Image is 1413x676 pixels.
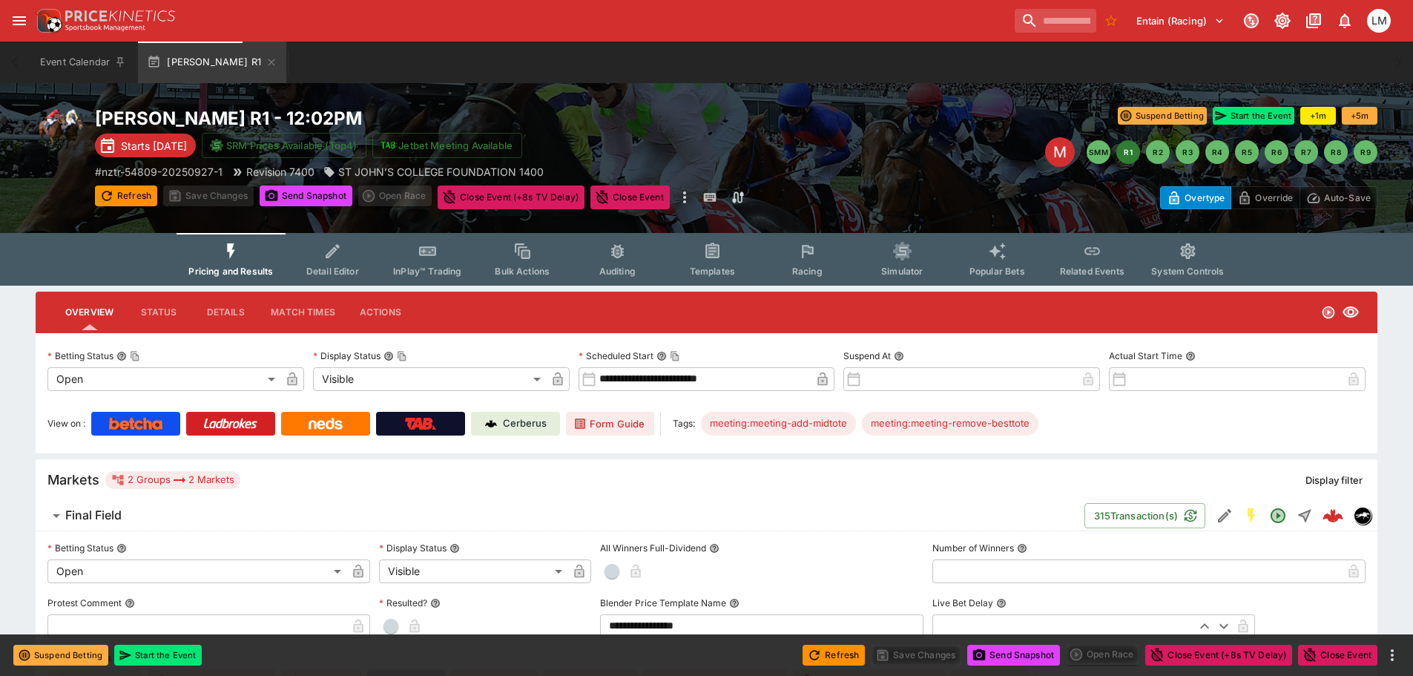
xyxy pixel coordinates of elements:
span: InPlay™ Trading [393,266,461,277]
button: Match Times [259,295,347,330]
button: Number of Winners [1017,543,1027,554]
button: Suspend Betting [1118,107,1207,125]
span: Pricing and Results [188,266,273,277]
button: Copy To Clipboard [130,351,140,361]
button: Betting Status [116,543,127,554]
span: Templates [690,266,735,277]
p: Blender Price Template Name [600,597,726,609]
span: Related Events [1060,266,1124,277]
p: Revision 7400 [246,164,314,180]
span: Auditing [599,266,636,277]
p: Overtype [1185,190,1225,206]
p: ST JOHN’S COLLEGE FOUNDATION 1400 [338,164,544,180]
span: meeting:meeting-add-midtote [701,416,856,431]
button: Close Event [1298,645,1377,666]
p: Number of Winners [932,542,1014,554]
p: Copy To Clipboard [95,164,223,180]
div: nztr [1354,507,1371,525]
button: Connected to PK [1238,7,1265,34]
div: Start From [1160,186,1377,209]
button: Close Event [590,186,670,209]
button: Details [192,295,259,330]
span: meeting:meeting-remove-besttote [862,416,1038,431]
button: Resulted? [430,598,441,608]
button: Jetbet Meeting Available [372,133,522,158]
button: Copy To Clipboard [397,351,407,361]
label: Tags: [673,412,695,436]
span: Bulk Actions [495,266,550,277]
div: Visible [313,367,546,391]
button: Overview [53,295,125,330]
button: Blender Price Template Name [729,598,740,608]
button: Protest Comment [125,598,135,608]
span: Racing [792,266,823,277]
button: Scheduled StartCopy To Clipboard [656,351,667,361]
span: System Controls [1151,266,1224,277]
button: Display Status [449,543,460,554]
button: more [1383,646,1401,664]
button: Select Tenant [1127,9,1234,33]
div: Edit Meeting [1045,137,1075,167]
button: R5 [1235,140,1259,164]
button: R4 [1205,140,1229,164]
img: logo-cerberus--red.svg [1323,505,1343,526]
div: Open [47,367,280,391]
p: Suspend At [843,350,891,362]
button: Start the Event [114,645,202,666]
button: Betting StatusCopy To Clipboard [116,351,127,361]
img: horse_racing.png [36,107,83,154]
h6: Final Field [65,508,122,523]
img: jetbet-logo.svg [381,138,395,153]
p: Starts [DATE] [121,138,187,154]
button: R8 [1324,140,1348,164]
p: Cerberus [503,416,547,431]
button: Toggle light/dark mode [1269,7,1296,34]
button: SMM [1087,140,1110,164]
span: Simulator [881,266,923,277]
div: ST JOHN’S COLLEGE FOUNDATION 1400 [323,164,544,180]
button: open drawer [6,7,33,34]
p: All Winners Full-Dividend [600,542,706,554]
p: Live Bet Delay [932,597,993,609]
label: View on : [47,412,85,436]
button: Refresh [95,186,157,206]
button: R7 [1294,140,1318,164]
span: Detail Editor [306,266,359,277]
button: R3 [1176,140,1199,164]
h5: Markets [47,471,99,488]
button: Edit Detail [1211,502,1238,529]
svg: Open [1321,305,1336,320]
span: Popular Bets [969,266,1025,277]
img: PriceKinetics Logo [33,6,62,36]
button: Luigi Mollo [1363,4,1395,37]
button: Display filter [1297,468,1371,492]
button: R9 [1354,140,1377,164]
button: Suspend At [894,351,904,361]
p: Display Status [379,542,447,554]
p: Override [1255,190,1293,206]
button: Actual Start Time [1185,351,1196,361]
button: Actions [347,295,414,330]
button: Event Calendar [31,42,135,83]
svg: Open [1269,507,1287,525]
img: Sportsbook Management [65,24,145,31]
button: +1m [1300,107,1336,125]
img: TabNZ [405,418,436,430]
button: Overtype [1160,186,1231,209]
button: Send Snapshot [260,186,352,206]
button: R6 [1265,140,1288,164]
a: Form Guide [566,412,654,436]
button: Live Bet Delay [996,598,1007,608]
div: split button [358,186,432,206]
button: Close Event (+8s TV Delay) [1145,645,1292,666]
button: Open [1265,502,1291,529]
p: Auto-Save [1324,190,1371,206]
button: +5m [1342,107,1377,125]
button: SGM Enabled [1238,502,1265,529]
img: PriceKinetics [65,10,175,22]
img: nztr [1354,508,1371,524]
a: Cerberus [471,412,560,436]
p: Resulted? [379,597,427,609]
button: Override [1231,186,1300,209]
div: Open [47,559,346,583]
